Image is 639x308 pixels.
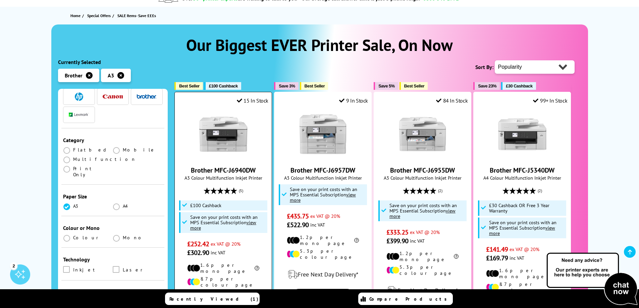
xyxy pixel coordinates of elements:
[178,175,268,181] span: A3 Colour Multifunction Inkjet Printer
[486,267,558,280] li: 1.6p per mono page
[187,276,259,288] li: 8.7p per colour page
[239,184,243,197] span: (5)
[101,92,125,101] button: Canon
[377,281,468,300] div: modal_delivery
[211,249,225,256] span: inc VAT
[169,296,259,302] span: Recently Viewed (1)
[65,72,83,79] span: Brother
[490,166,554,175] a: Brother MFC-J5340DW
[237,97,268,104] div: 15 In Stock
[279,83,295,88] span: Save 3%
[386,264,459,276] li: 5.3p per colour page
[287,221,309,229] span: £522.90
[73,147,108,153] span: Flatbed
[70,12,82,19] a: Home
[190,203,221,208] span: £100 Cashback
[63,256,163,263] div: Technology
[198,154,249,161] a: Brother MFC-J6940DW
[506,83,532,88] span: £30 Cashback
[386,228,408,237] span: £333.25
[135,92,159,101] button: Brother
[63,137,163,143] div: Category
[397,154,448,161] a: Brother MFC-J6955DW
[290,186,357,203] span: Save on your print costs with an MPS Essential Subscription
[400,82,428,90] button: Best Seller
[87,12,112,19] a: Special Offers
[73,266,98,273] span: Inkjet
[73,156,136,162] span: Multifunction
[209,83,238,88] span: £100 Cashback
[300,82,328,90] button: Best Seller
[58,35,581,55] h1: Our Biggest EVER Printer Sale, On Now
[497,154,547,161] a: Brother MFC-J5340DW
[389,202,457,219] span: Save on your print costs with an MPS Essential Subscription
[298,154,348,161] a: Brother MFC-J6957DW
[386,250,459,262] li: 1.2p per mono page
[389,207,456,219] u: view more
[63,225,163,231] div: Colour or Mono
[73,235,101,241] span: Colour
[191,166,256,175] a: Brother MFC-J6940DW
[179,83,200,88] span: Best Seller
[358,293,453,305] a: Compare Products
[533,97,567,104] div: 99+ In Stock
[63,193,163,200] div: Paper Size
[538,184,542,197] span: (2)
[339,97,368,104] div: 9 In Stock
[486,254,508,262] span: £169.79
[501,82,536,90] button: £30 Cashback
[67,110,91,119] button: Lexmark
[298,109,348,159] img: Brother MFC-J6957DW
[108,72,114,79] span: A3
[545,252,639,307] img: Open Live Chat window
[123,266,145,273] span: Laser
[204,82,241,90] button: £100 Cashback
[438,184,442,197] span: (2)
[386,237,408,245] span: £399.90
[87,12,111,19] span: Special Offers
[63,289,163,296] div: Running Costs
[75,93,83,101] img: HP
[278,175,368,181] span: A3 Colour Multifunction Inkjet Printer
[174,82,203,90] button: Best Seller
[137,94,157,99] img: Brother
[10,262,17,269] div: 2
[475,64,493,70] span: Sort By:
[198,109,249,159] img: Brother MFC-J6940DW
[477,175,567,181] span: A4 Colour Multifunction Inkjet Printer
[187,248,209,257] span: £302.90
[397,109,448,159] img: Brother MFC-J6955DW
[117,13,156,18] span: SALE Items- Save £££s
[404,83,425,88] span: Best Seller
[69,113,89,117] img: Lexmark
[489,225,555,236] u: view more
[310,222,325,228] span: inc VAT
[369,296,450,302] span: Compare Products
[187,262,259,274] li: 1.6p per mono page
[478,83,496,88] span: Save 23%
[377,175,468,181] span: A3 Colour Multifunction Inkjet Printer
[123,203,129,209] span: A4
[67,92,91,101] button: HP
[190,214,258,231] span: Save on your print costs with an MPS Essential Subscription
[187,240,209,248] span: £252.42
[497,109,547,159] img: Brother MFC-J5340DW
[287,234,359,246] li: 1.2p per mono page
[290,166,355,175] a: Brother MFC-J6957DW
[473,82,500,90] button: Save 23%
[123,235,145,241] span: Mono
[436,97,468,104] div: 84 In Stock
[510,255,524,261] span: inc VAT
[510,246,539,252] span: ex VAT @ 20%
[190,219,256,231] u: view more
[489,203,565,213] span: £30 Cashback OR Free 3 Year Warranty
[310,213,340,219] span: ex VAT @ 20%
[211,241,241,247] span: ex VAT @ 20%
[305,83,325,88] span: Best Seller
[410,229,440,235] span: ex VAT @ 20%
[489,219,556,236] span: Save on your print costs with an MPS Essential Subscription
[290,191,356,203] u: view more
[291,289,354,303] a: View
[103,95,123,99] img: Canon
[278,265,368,284] div: modal_delivery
